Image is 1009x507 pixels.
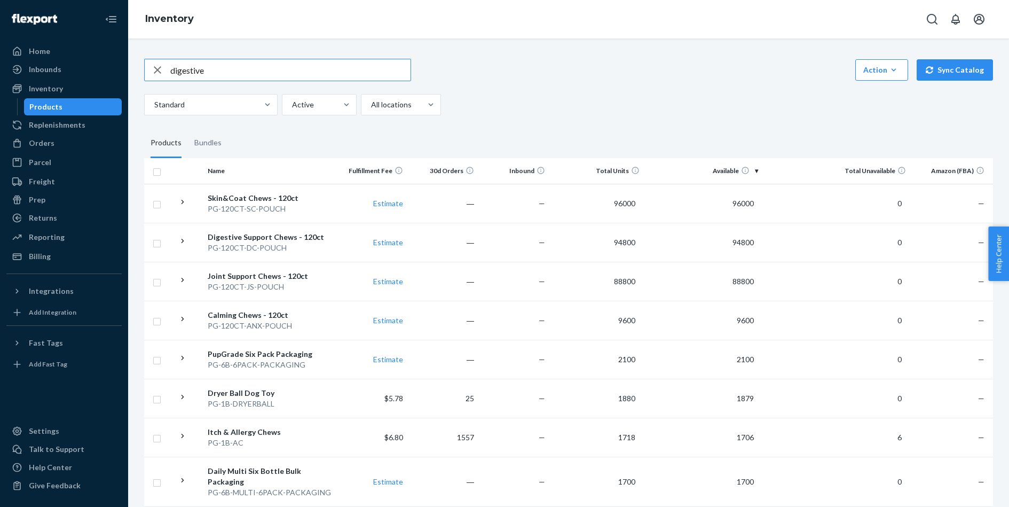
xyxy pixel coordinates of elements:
div: Inventory [29,83,63,94]
button: Open account menu [968,9,990,30]
a: Prep [6,191,122,208]
span: 88800 [728,277,758,286]
th: Total Unavailable [762,158,910,184]
span: — [978,199,984,208]
div: Fast Tags [29,338,63,348]
div: PG-1B-AC [208,438,332,448]
button: Open Search Box [921,9,943,30]
div: PG-1B-DRYERBALL [208,399,332,409]
a: Estimate [373,355,403,364]
span: 88800 [610,277,640,286]
td: 25 [407,379,478,418]
a: Reporting [6,229,122,246]
span: — [539,238,545,247]
div: Freight [29,176,55,187]
span: — [539,277,545,286]
button: Action [855,59,908,81]
a: Inventory [6,80,122,97]
span: 1880 [614,394,640,403]
span: — [978,433,984,442]
td: ― [407,301,478,340]
span: — [539,316,545,325]
span: 2100 [732,355,758,364]
a: Talk to Support [6,441,122,458]
th: Available [644,158,762,184]
div: Inbounds [29,64,61,75]
div: PG-6B-MULTI-6PACK-PACKAGING [208,487,332,498]
span: 9600 [614,316,640,325]
div: Bundles [194,128,222,158]
div: Add Integration [29,308,76,317]
a: Freight [6,173,122,190]
td: ― [407,184,478,223]
a: Products [24,98,122,115]
div: PG-120CT-ANX-POUCH [208,321,332,331]
button: Integrations [6,283,122,300]
span: 9600 [732,316,758,325]
input: Standard [153,99,154,110]
a: Returns [6,209,122,227]
span: 0 [893,477,906,486]
a: Settings [6,423,122,440]
a: Estimate [373,316,403,325]
span: 1700 [732,477,758,486]
div: PG-6B-6PACK-PACKAGING [208,360,332,370]
button: Help Center [988,227,1009,281]
div: Daily Multi Six Bottle Bulk Packaging [208,466,332,487]
a: Parcel [6,154,122,171]
div: Give Feedback [29,480,81,491]
span: 6 [893,433,906,442]
div: Skin&Coat Chews - 120ct [208,193,332,204]
a: Replenishments [6,116,122,134]
div: Replenishments [29,120,85,130]
a: Estimate [373,477,403,486]
div: Products [29,102,62,112]
span: — [978,316,984,325]
td: 1557 [407,418,478,457]
div: PG-120CT-DC-POUCH [208,243,332,253]
th: Amazon (FBA) [910,158,993,184]
div: Dryer Ball Dog Toy [208,388,332,399]
td: ― [407,262,478,301]
div: Orders [29,138,54,149]
span: 1706 [732,433,758,442]
span: 0 [893,199,906,208]
div: PG-120CT-JS-POUCH [208,282,332,292]
input: Active [291,99,292,110]
th: Total Units [549,158,644,184]
a: Add Fast Tag [6,356,122,373]
th: Inbound [478,158,549,184]
th: 30d Orders [407,158,478,184]
span: 1718 [614,433,640,442]
th: Fulfillment Fee [336,158,407,184]
span: — [539,199,545,208]
div: Products [151,128,182,158]
div: PG-120CT-SC-POUCH [208,204,332,214]
span: 0 [893,394,906,403]
button: Open notifications [945,9,966,30]
div: PupGrade Six Pack Packaging [208,349,332,360]
span: — [539,394,545,403]
a: Orders [6,135,122,152]
div: Home [29,46,50,57]
span: — [539,355,545,364]
td: ― [407,457,478,506]
div: Itch & Allergy Chews [208,427,332,438]
div: Help Center [29,462,72,473]
span: 96000 [728,199,758,208]
th: Name [203,158,336,184]
div: Talk to Support [29,444,84,455]
span: — [978,277,984,286]
div: Parcel [29,157,51,168]
div: Returns [29,213,57,223]
span: 0 [893,316,906,325]
span: — [978,394,984,403]
input: All locations [370,99,371,110]
span: $6.80 [384,433,403,442]
span: $5.78 [384,394,403,403]
img: Flexport logo [12,14,57,25]
a: Home [6,43,122,60]
div: Joint Support Chews - 120ct [208,271,332,282]
span: 1879 [732,394,758,403]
